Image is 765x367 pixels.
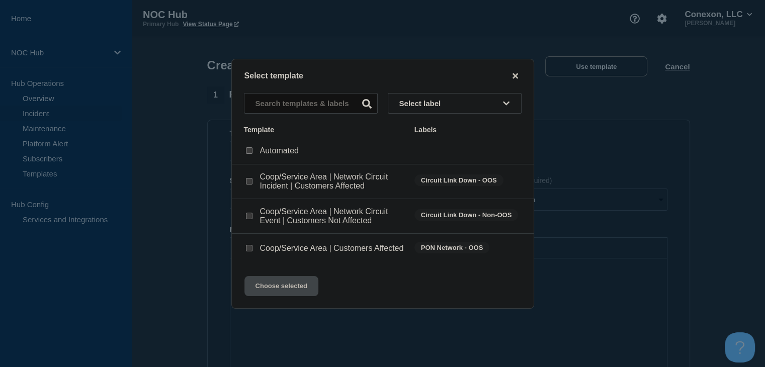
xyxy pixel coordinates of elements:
span: Circuit Link Down - Non-OOS [414,209,519,221]
input: Coop/Service Area | Network Circuit Event | Customers Not Affected checkbox [246,213,252,219]
span: Circuit Link Down - OOS [414,174,503,186]
button: close button [509,71,521,81]
p: Coop/Service Area | Network Circuit Incident | Customers Affected [260,172,404,191]
input: Coop/Service Area | Customers Affected checkbox [246,245,252,251]
span: Select label [399,99,445,108]
input: Search templates & labels [244,93,378,114]
p: Automated [260,146,299,155]
div: Template [244,126,404,134]
p: Coop/Service Area | Network Circuit Event | Customers Not Affected [260,207,404,225]
button: Choose selected [244,276,318,296]
p: Coop/Service Area | Customers Affected [260,244,404,253]
input: Coop/Service Area | Network Circuit Incident | Customers Affected checkbox [246,178,252,185]
div: Labels [414,126,522,134]
input: Automated checkbox [246,147,252,154]
span: PON Network - OOS [414,242,490,253]
div: Select template [232,71,534,81]
button: Select label [388,93,522,114]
